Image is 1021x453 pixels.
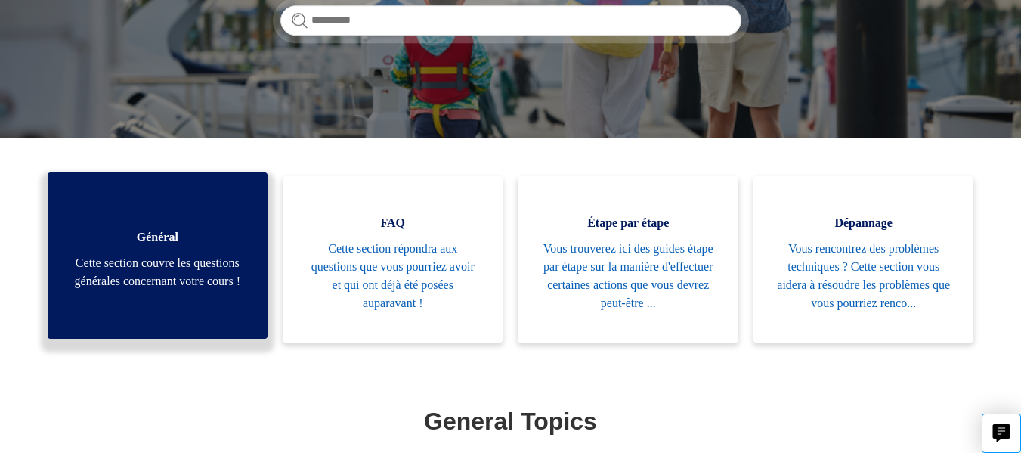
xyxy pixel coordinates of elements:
[70,254,245,290] span: Cette section couvre les questions générales concernant votre cours !
[776,240,951,312] span: Vous rencontrez des problèmes techniques ? Cette section vous aidera à résoudre les problèmes que...
[540,214,715,232] span: Étape par étape
[982,414,1021,453] button: Live chat
[283,176,503,343] a: FAQ Cette section répondra aux questions que vous pourriez avoir et qui ont déjà été posées aupar...
[753,176,973,343] a: Dépannage Vous rencontrez des problèmes techniques ? Cette section vous aidera à résoudre les pro...
[70,228,245,247] span: Général
[776,214,951,232] span: Dépannage
[51,403,970,439] h1: General Topics
[540,240,715,312] span: Vous trouverez ici des guides étape par étape sur la manière d'effectuer certaines actions que vo...
[305,214,480,232] span: FAQ
[518,176,738,343] a: Étape par étape Vous trouverez ici des guides étape par étape sur la manière d'effectuer certaine...
[48,172,268,339] a: Général Cette section couvre les questions générales concernant votre cours !
[305,240,480,312] span: Cette section répondra aux questions que vous pourriez avoir et qui ont déjà été posées auparavant !
[280,5,741,36] input: Rechercher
